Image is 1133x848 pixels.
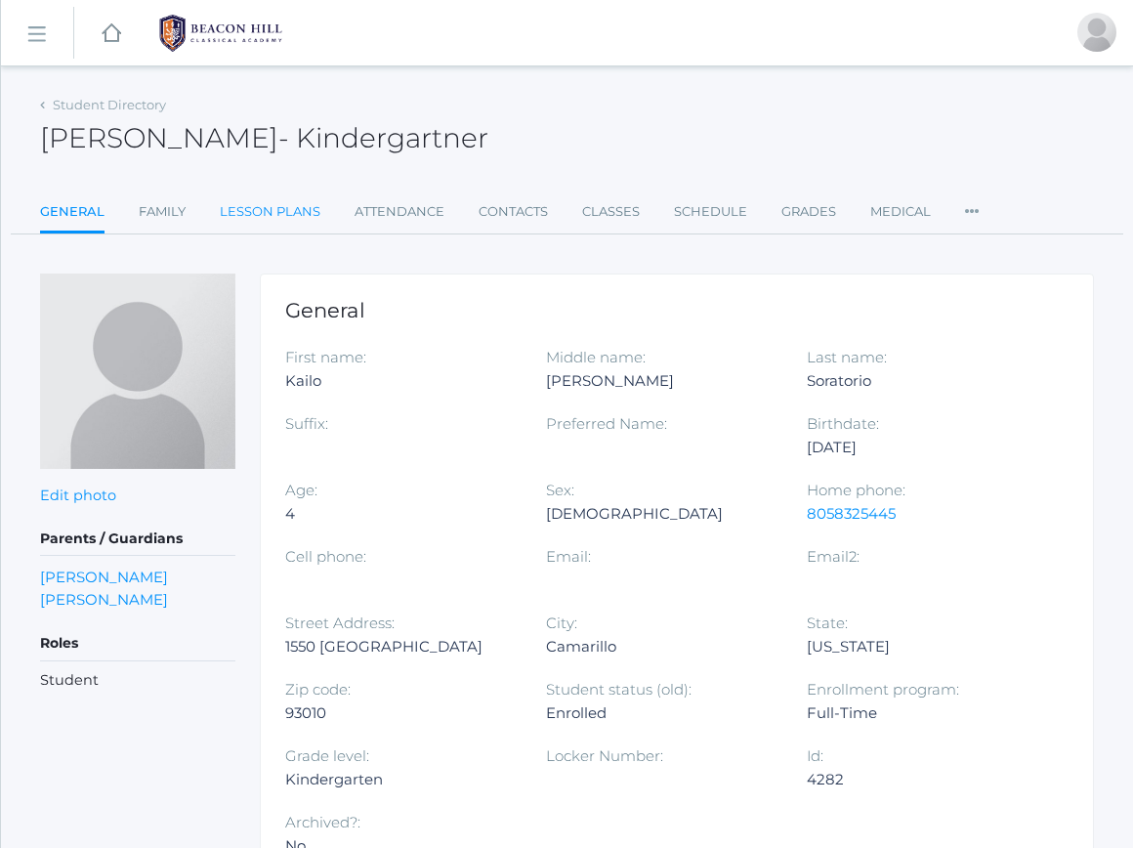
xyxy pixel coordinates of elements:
[285,348,366,366] label: First name:
[479,192,548,232] a: Contacts
[40,487,116,504] a: Edit photo
[40,274,235,469] img: Kailo Soratorio
[807,746,823,765] label: Id:
[807,614,848,632] label: State:
[546,502,777,526] div: [DEMOGRAPHIC_DATA]
[807,414,879,433] label: Birthdate:
[546,414,667,433] label: Preferred Name:
[285,680,351,699] label: Zip code:
[781,192,836,232] a: Grades
[40,627,235,660] h5: Roles
[807,547,860,566] label: Email2:
[40,123,488,153] h2: [PERSON_NAME]
[40,192,105,234] a: General
[807,348,887,366] label: Last name:
[285,414,328,433] label: Suffix:
[285,299,1069,321] h1: General
[53,97,166,112] a: Student Directory
[355,192,444,232] a: Attendance
[807,504,896,523] a: 8058325445
[546,547,591,566] label: Email:
[285,813,360,831] label: Archived?:
[807,768,1038,791] div: 4282
[546,481,574,499] label: Sex:
[285,768,517,791] div: Kindergarten
[285,614,395,632] label: Street Address:
[807,680,959,699] label: Enrollment program:
[546,746,663,765] label: Locker Number:
[40,523,235,556] h5: Parents / Guardians
[807,369,1038,393] div: Soratorio
[674,192,747,232] a: Schedule
[285,701,517,725] div: 93010
[285,547,366,566] label: Cell phone:
[220,192,320,232] a: Lesson Plans
[870,192,931,232] a: Medical
[807,635,1038,658] div: [US_STATE]
[807,701,1038,725] div: Full-Time
[546,369,777,393] div: [PERSON_NAME]
[546,635,777,658] div: Camarillo
[807,481,905,499] label: Home phone:
[285,481,317,499] label: Age:
[40,568,168,586] a: [PERSON_NAME]
[546,680,692,699] label: Student status (old):
[40,590,168,609] a: [PERSON_NAME]
[546,348,646,366] label: Middle name:
[40,670,235,692] li: Student
[285,746,369,765] label: Grade level:
[546,614,577,632] label: City:
[147,9,294,58] img: BHCALogos-05-308ed15e86a5a0abce9b8dd61676a3503ac9727e845dece92d48e8588c001991.png
[807,436,1038,459] div: [DATE]
[285,635,517,658] div: 1550 [GEOGRAPHIC_DATA]
[546,701,777,725] div: Enrolled
[285,502,517,526] div: 4
[582,192,640,232] a: Classes
[1077,13,1116,52] div: Lew Soratorio
[139,192,186,232] a: Family
[285,369,517,393] div: Kailo
[278,121,488,154] span: - Kindergartner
